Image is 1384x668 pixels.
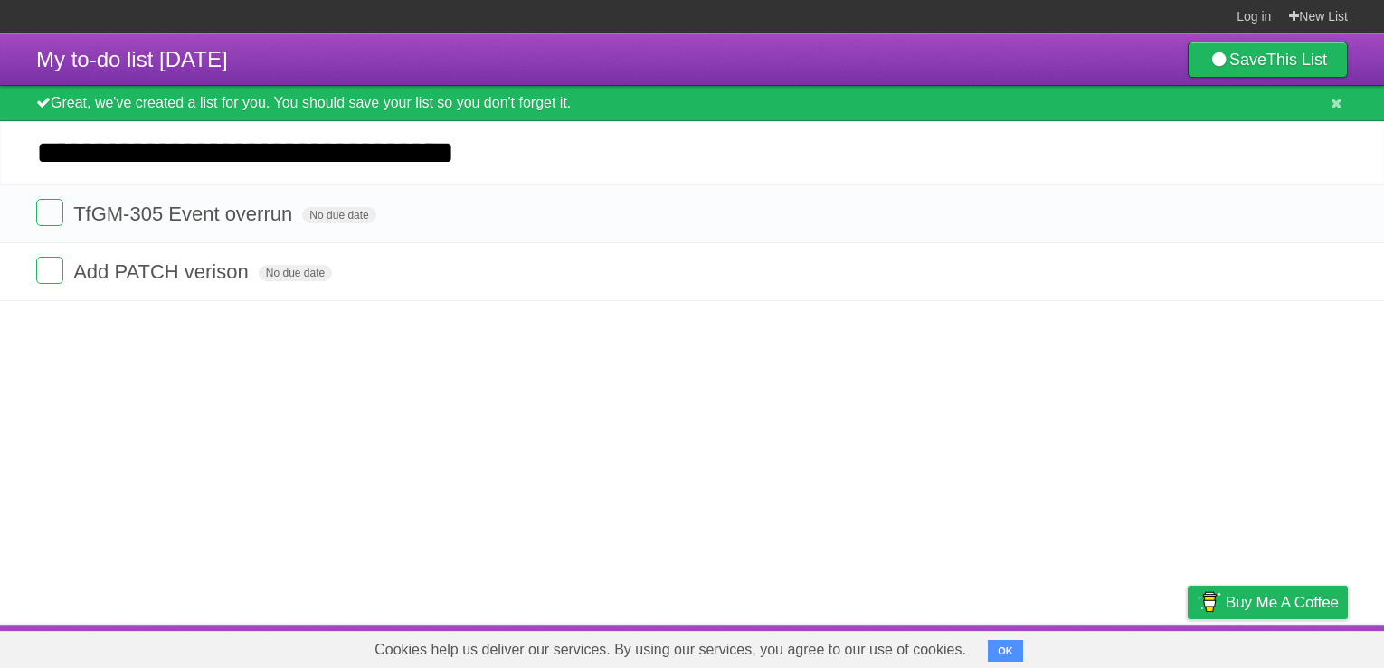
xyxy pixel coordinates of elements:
a: SaveThis List [1188,42,1348,78]
a: Buy me a coffee [1188,586,1348,619]
span: Cookies help us deliver our services. By using our services, you agree to our use of cookies. [356,632,984,668]
a: Privacy [1164,629,1211,663]
button: OK [988,640,1023,662]
a: About [947,629,985,663]
a: Terms [1103,629,1142,663]
span: No due date [302,207,375,223]
a: Suggest a feature [1234,629,1348,663]
span: Buy me a coffee [1226,587,1339,618]
span: No due date [259,265,332,281]
span: TfGM-305 Event overrun [73,202,297,225]
img: Buy me a coffee [1197,587,1221,617]
label: Done [36,199,63,226]
label: Done [36,257,63,284]
a: Developers [1007,629,1080,663]
span: Add PATCH verison [73,260,253,283]
b: This List [1266,51,1327,69]
span: My to-do list [DATE] [36,47,228,71]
